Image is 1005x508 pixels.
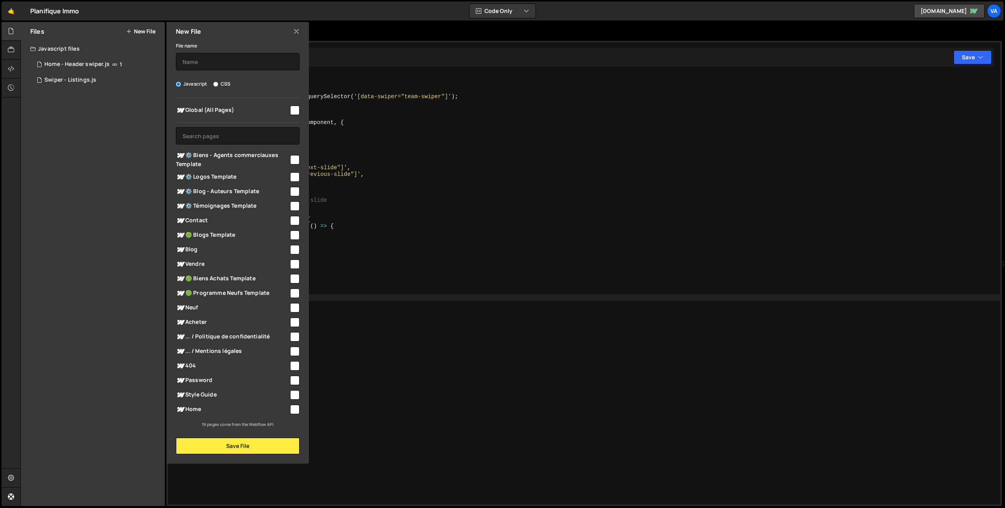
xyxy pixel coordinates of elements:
span: 🟢 Biens Achats Template [176,274,289,283]
a: [DOMAIN_NAME] [914,4,985,18]
input: Javascript [176,82,181,87]
span: Home [176,405,289,414]
div: Planifique Immo [30,6,79,16]
span: Password [176,376,289,385]
span: Vendre [176,259,289,269]
span: Style Guide [176,390,289,400]
span: ⚙️ Témoignages Template [176,201,289,211]
span: Acheter [176,318,289,327]
input: Name [176,53,300,70]
span: 1 [120,61,122,68]
span: 🟢 Blogs Template [176,230,289,240]
h2: Files [30,27,44,36]
button: Save File [176,438,300,454]
label: CSS [213,80,230,88]
label: File name [176,42,197,50]
button: Save [954,50,992,64]
span: ... / Politique de confidentialité [176,332,289,342]
span: Blog [176,245,289,254]
span: ... / Mentions légales [176,347,289,356]
div: Swiper - Listings.js [44,77,96,84]
span: Contact [176,216,289,225]
div: Javascript files [21,41,165,57]
small: 19 pages come from the Webflow API [202,422,274,427]
button: New File [126,28,155,35]
h2: New File [176,27,201,36]
span: 404 [176,361,289,371]
button: Code Only [470,4,535,18]
span: ⚙️ Blog - Auteurs Template [176,187,289,196]
span: ⚙️ Logos Template [176,172,289,182]
div: 17081/47033.js [30,57,165,72]
span: ⚙️ Biens - Agents commerciauxes Template [176,151,289,168]
span: 🟢 Programme Neufs Template [176,289,289,298]
span: Global (All Pages) [176,106,289,115]
input: Search pages [176,127,300,144]
span: Neuf [176,303,289,312]
a: 🤙 [2,2,21,20]
div: Home - Header swiper.js [44,61,110,68]
input: CSS [213,82,218,87]
a: Va [987,4,1001,18]
div: 17081/47094.js [30,72,165,88]
label: Javascript [176,80,207,88]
